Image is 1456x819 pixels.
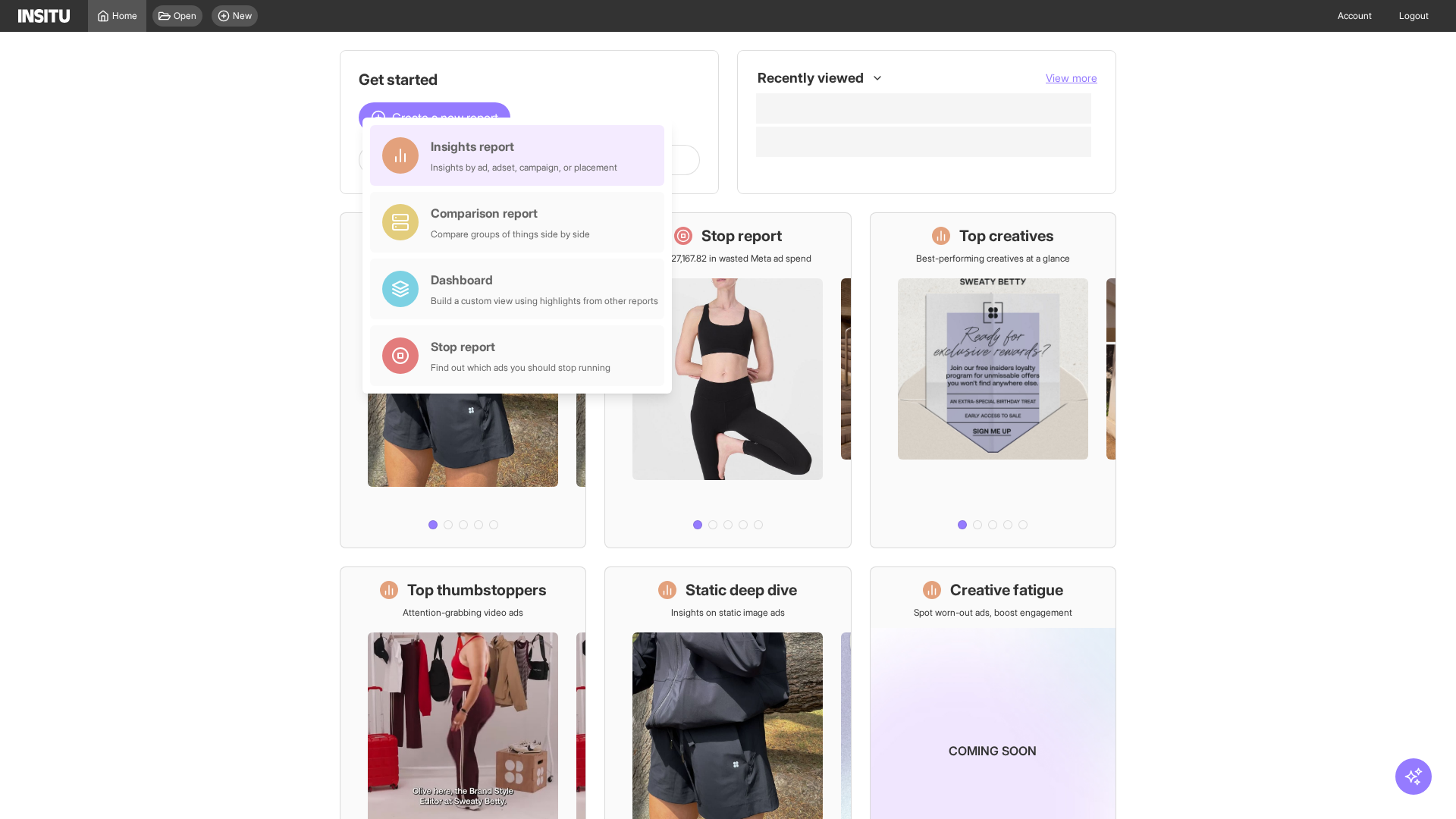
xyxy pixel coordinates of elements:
[431,271,658,289] div: Dashboard
[671,607,785,619] p: Insights on static image ads
[644,253,811,265] p: Save £27,167.82 in wasted Meta ad spend
[18,9,70,23] img: Logo
[1046,71,1097,84] span: View more
[174,10,196,22] span: Open
[431,137,617,155] div: Insights report
[916,253,1070,265] p: Best-performing creatives at a glance
[431,295,658,307] div: Build a custom view using highlights from other reports
[1046,71,1097,86] button: View more
[359,102,510,133] button: Create a new report
[403,607,523,619] p: Attention-grabbing video ads
[112,10,137,22] span: Home
[959,225,1054,246] h1: Top creatives
[431,337,610,356] div: Stop report
[431,228,590,240] div: Compare groups of things side by side
[604,212,851,548] a: Stop reportSave £27,167.82 in wasted Meta ad spend
[431,204,590,222] div: Comparison report
[359,69,700,90] h1: Get started
[407,579,547,601] h1: Top thumbstoppers
[233,10,252,22] span: New
[392,108,498,127] span: Create a new report
[701,225,782,246] h1: Stop report
[870,212,1116,548] a: Top creativesBest-performing creatives at a glance
[431,162,617,174] div: Insights by ad, adset, campaign, or placement
[340,212,586,548] a: What's live nowSee all active ads instantly
[686,579,797,601] h1: Static deep dive
[431,362,610,374] div: Find out which ads you should stop running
